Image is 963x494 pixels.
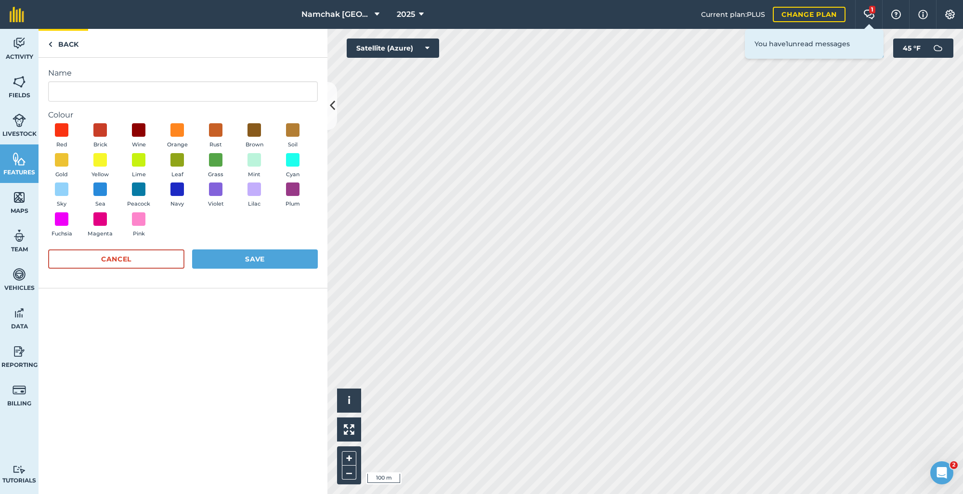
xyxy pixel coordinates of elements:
[170,200,184,208] span: Navy
[48,109,318,121] label: Colour
[13,267,26,282] img: svg+xml;base64,PD94bWwgdmVyc2lvbj0iMS4wIiBlbmNvZGluZz0idXRmLTgiPz4KPCEtLSBHZW5lcmF0b3I6IEFkb2JlIE...
[93,141,107,149] span: Brick
[279,153,306,179] button: Cyan
[167,141,188,149] span: Orange
[13,465,26,474] img: svg+xml;base64,PD94bWwgdmVyc2lvbj0iMS4wIiBlbmNvZGluZz0idXRmLTgiPz4KPCEtLSBHZW5lcmF0b3I6IEFkb2JlIE...
[248,170,260,179] span: Mint
[863,10,875,19] img: Two speech bubbles overlapping with the left bubble in the forefront
[132,141,146,149] span: Wine
[209,141,222,149] span: Rust
[132,170,146,179] span: Lime
[55,170,68,179] span: Gold
[87,212,114,238] button: Magenta
[928,39,948,58] img: svg+xml;base64,PD94bWwgdmVyc2lvbj0iMS4wIiBlbmNvZGluZz0idXRmLTgiPz4KPCEtLSBHZW5lcmF0b3I6IEFkb2JlIE...
[918,9,928,20] img: svg+xml;base64,PHN2ZyB4bWxucz0iaHR0cDovL3d3dy53My5vcmcvMjAwMC9zdmciIHdpZHRoPSIxNyIgaGVpZ2h0PSIxNy...
[348,394,351,406] span: i
[279,182,306,208] button: Plum
[125,212,152,238] button: Pink
[286,200,300,208] span: Plum
[903,39,921,58] span: 45 ° F
[286,170,299,179] span: Cyan
[13,383,26,397] img: svg+xml;base64,PD94bWwgdmVyc2lvbj0iMS4wIiBlbmNvZGluZz0idXRmLTgiPz4KPCEtLSBHZW5lcmF0b3I6IEFkb2JlIE...
[347,39,439,58] button: Satellite (Azure)
[301,9,371,20] span: Namchak [GEOGRAPHIC_DATA]
[755,39,874,49] p: You have 1 unread messages
[930,461,953,484] iframe: Intercom live chat
[48,182,75,208] button: Sky
[87,182,114,208] button: Sea
[13,190,26,205] img: svg+xml;base64,PHN2ZyB4bWxucz0iaHR0cDovL3d3dy53My5vcmcvMjAwMC9zdmciIHdpZHRoPSI1NiIgaGVpZ2h0PSI2MC...
[13,229,26,243] img: svg+xml;base64,PD94bWwgdmVyc2lvbj0iMS4wIiBlbmNvZGluZz0idXRmLTgiPz4KPCEtLSBHZW5lcmF0b3I6IEFkb2JlIE...
[337,389,361,413] button: i
[125,153,152,179] button: Lime
[890,10,902,19] img: A question mark icon
[773,7,846,22] a: Change plan
[87,153,114,179] button: Yellow
[52,230,72,238] span: Fuchsia
[192,249,318,269] button: Save
[87,123,114,149] button: Brick
[241,153,268,179] button: Mint
[893,39,953,58] button: 45 °F
[202,153,229,179] button: Grass
[39,29,88,57] a: Back
[57,200,66,208] span: Sky
[342,466,356,480] button: –
[125,182,152,208] button: Peacock
[48,153,75,179] button: Gold
[13,344,26,359] img: svg+xml;base64,PD94bWwgdmVyc2lvbj0iMS4wIiBlbmNvZGluZz0idXRmLTgiPz4KPCEtLSBHZW5lcmF0b3I6IEFkb2JlIE...
[171,170,183,179] span: Leaf
[10,7,24,22] img: fieldmargin Logo
[342,451,356,466] button: +
[133,230,145,238] span: Pink
[344,424,354,435] img: Four arrows, one pointing top left, one top right, one bottom right and the last bottom left
[246,141,263,149] span: Brown
[279,123,306,149] button: Soil
[164,153,191,179] button: Leaf
[127,200,150,208] span: Peacock
[241,182,268,208] button: Lilac
[48,212,75,238] button: Fuchsia
[56,141,67,149] span: Red
[13,75,26,89] img: svg+xml;base64,PHN2ZyB4bWxucz0iaHR0cDovL3d3dy53My5vcmcvMjAwMC9zdmciIHdpZHRoPSI1NiIgaGVpZ2h0PSI2MC...
[48,123,75,149] button: Red
[950,461,958,469] span: 2
[91,170,109,179] span: Yellow
[164,182,191,208] button: Navy
[202,123,229,149] button: Rust
[208,170,223,179] span: Grass
[164,123,191,149] button: Orange
[701,9,765,20] span: Current plan : PLUS
[48,39,52,50] img: svg+xml;base64,PHN2ZyB4bWxucz0iaHR0cDovL3d3dy53My5vcmcvMjAwMC9zdmciIHdpZHRoPSI5IiBoZWlnaHQ9IjI0Ii...
[248,200,260,208] span: Lilac
[944,10,956,19] img: A cog icon
[202,182,229,208] button: Violet
[48,67,318,79] label: Name
[288,141,298,149] span: Soil
[241,123,268,149] button: Brown
[13,113,26,128] img: svg+xml;base64,PD94bWwgdmVyc2lvbj0iMS4wIiBlbmNvZGluZz0idXRmLTgiPz4KPCEtLSBHZW5lcmF0b3I6IEFkb2JlIE...
[95,200,105,208] span: Sea
[869,6,875,13] div: 1
[13,306,26,320] img: svg+xml;base64,PD94bWwgdmVyc2lvbj0iMS4wIiBlbmNvZGluZz0idXRmLTgiPz4KPCEtLSBHZW5lcmF0b3I6IEFkb2JlIE...
[397,9,415,20] span: 2025
[125,123,152,149] button: Wine
[208,200,224,208] span: Violet
[88,230,113,238] span: Magenta
[13,36,26,51] img: svg+xml;base64,PD94bWwgdmVyc2lvbj0iMS4wIiBlbmNvZGluZz0idXRmLTgiPz4KPCEtLSBHZW5lcmF0b3I6IEFkb2JlIE...
[48,249,184,269] button: Cancel
[13,152,26,166] img: svg+xml;base64,PHN2ZyB4bWxucz0iaHR0cDovL3d3dy53My5vcmcvMjAwMC9zdmciIHdpZHRoPSI1NiIgaGVpZ2h0PSI2MC...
